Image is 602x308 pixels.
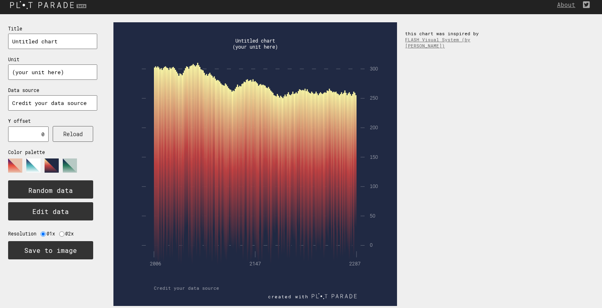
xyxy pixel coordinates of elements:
[28,186,73,195] text: Random data
[250,260,261,267] tspan: 2147
[8,26,97,32] p: Title
[370,95,378,101] tspan: 250
[65,231,78,237] label: @2x
[370,213,376,219] tspan: 50
[8,202,93,220] button: Edit data
[405,36,470,49] a: FLASH Visual System (by [PERSON_NAME])
[154,285,219,291] text: Credit your data source
[150,260,161,267] tspan: 2006
[8,231,41,237] label: Resolution
[8,149,97,155] p: Color palette
[8,241,93,259] button: Save to image
[8,118,97,124] p: Y offset
[8,87,97,93] p: Data source
[8,56,97,62] p: Unit
[370,242,373,248] tspan: 0
[349,260,361,267] tspan: 2287
[53,126,93,142] button: Reload
[233,43,278,50] text: (your unit here)
[235,37,275,44] text: Untitled chart
[370,125,378,130] tspan: 200
[370,66,378,72] tspan: 300
[370,154,378,160] tspan: 150
[370,184,378,189] tspan: 100
[47,231,59,237] label: @1x
[397,22,494,57] div: this chart was inspired by
[557,1,579,9] a: About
